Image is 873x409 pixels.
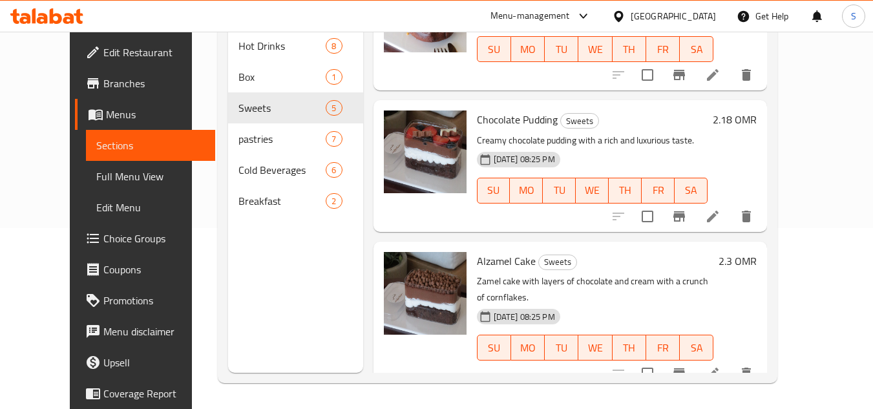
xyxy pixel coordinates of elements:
[685,339,708,357] span: SA
[713,110,757,129] h6: 2.18 OMR
[584,40,607,59] span: WE
[477,273,714,306] p: Zamel cake with layers of chocolate and cream with a crunch of cornflakes.
[576,178,609,204] button: WE
[483,181,505,200] span: SU
[103,231,205,246] span: Choice Groups
[489,311,560,323] span: [DATE] 08:25 PM
[103,324,205,339] span: Menu disclaimer
[539,255,576,269] span: Sweets
[75,316,216,347] a: Menu disclaimer
[103,293,205,308] span: Promotions
[238,162,326,178] span: Cold Beverages
[614,181,636,200] span: TH
[561,114,598,129] span: Sweets
[543,178,576,204] button: TU
[613,335,646,361] button: TH
[75,378,216,409] a: Coverage Report
[550,339,573,357] span: TU
[548,181,571,200] span: TU
[228,61,363,92] div: Box1
[685,40,708,59] span: SA
[511,36,545,62] button: MO
[731,201,762,232] button: delete
[651,40,675,59] span: FR
[578,335,612,361] button: WE
[634,61,661,89] span: Select to update
[75,99,216,130] a: Menus
[680,335,713,361] button: SA
[326,195,341,207] span: 2
[560,113,599,129] div: Sweets
[477,36,511,62] button: SU
[238,100,326,116] span: Sweets
[651,339,675,357] span: FR
[326,69,342,85] div: items
[647,181,669,200] span: FR
[326,133,341,145] span: 7
[631,9,716,23] div: [GEOGRAPHIC_DATA]
[75,223,216,254] a: Choice Groups
[515,181,538,200] span: MO
[634,360,661,387] span: Select to update
[581,181,604,200] span: WE
[664,59,695,90] button: Branch-specific-item
[96,169,205,184] span: Full Menu View
[103,262,205,277] span: Coupons
[731,59,762,90] button: delete
[477,335,511,361] button: SU
[103,45,205,60] span: Edit Restaurant
[238,38,326,54] span: Hot Drinks
[483,339,506,357] span: SU
[86,130,216,161] a: Sections
[326,102,341,114] span: 5
[477,178,510,204] button: SU
[613,36,646,62] button: TH
[705,67,720,83] a: Edit menu item
[238,193,326,209] span: Breakfast
[384,110,467,193] img: Chocolate Pudding
[238,69,326,85] span: Box
[719,252,757,270] h6: 2.3 OMR
[228,185,363,216] div: Breakfast2
[326,193,342,209] div: items
[384,252,467,335] img: Alzamel Cake
[584,339,607,357] span: WE
[326,71,341,83] span: 1
[680,36,713,62] button: SA
[96,200,205,215] span: Edit Menu
[228,123,363,154] div: pastries7
[326,164,341,176] span: 6
[228,92,363,123] div: Sweets5
[326,131,342,147] div: items
[642,178,675,204] button: FR
[705,366,720,381] a: Edit menu item
[664,201,695,232] button: Branch-specific-item
[228,30,363,61] div: Hot Drinks8
[75,285,216,316] a: Promotions
[489,153,560,165] span: [DATE] 08:25 PM
[851,9,856,23] span: S
[675,178,708,204] button: SA
[705,209,720,224] a: Edit menu item
[664,358,695,389] button: Branch-specific-item
[510,178,543,204] button: MO
[516,339,540,357] span: MO
[490,8,570,24] div: Menu-management
[326,40,341,52] span: 8
[477,251,536,271] span: Alzamel Cake
[238,131,326,147] span: pastries
[545,335,578,361] button: TU
[75,347,216,378] a: Upsell
[96,138,205,153] span: Sections
[326,100,342,116] div: items
[75,37,216,68] a: Edit Restaurant
[86,192,216,223] a: Edit Menu
[75,68,216,99] a: Branches
[326,162,342,178] div: items
[511,335,545,361] button: MO
[646,335,680,361] button: FR
[228,25,363,222] nav: Menu sections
